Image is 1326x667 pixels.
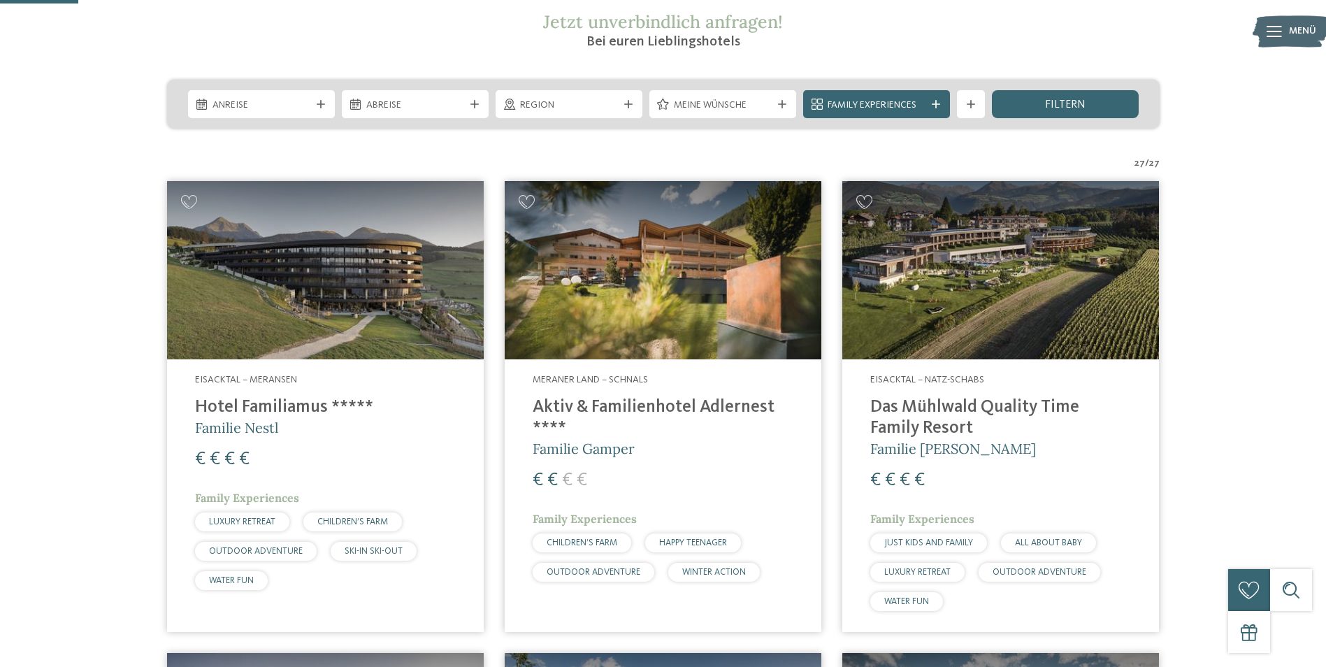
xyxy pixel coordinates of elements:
[505,181,821,632] a: Familienhotels gesucht? Hier findet ihr die besten! Meraner Land – Schnals Aktiv & Familienhotel ...
[533,397,793,439] h4: Aktiv & Familienhotel Adlernest ****
[993,568,1086,577] span: OUTDOOR ADVENTURE
[547,538,617,547] span: CHILDREN’S FARM
[533,471,543,489] span: €
[562,471,572,489] span: €
[884,538,973,547] span: JUST KIDS AND FAMILY
[543,10,783,33] span: Jetzt unverbindlich anfragen!
[659,538,727,547] span: HAPPY TEENAGER
[1145,157,1149,171] span: /
[1045,99,1086,110] span: filtern
[884,568,951,577] span: LUXURY RETREAT
[167,181,484,359] img: Familienhotels gesucht? Hier findet ihr die besten!
[239,450,250,468] span: €
[533,375,648,385] span: Meraner Land – Schnals
[547,568,640,577] span: OUTDOOR ADVENTURE
[167,181,484,632] a: Familienhotels gesucht? Hier findet ihr die besten! Eisacktal – Meransen Hotel Familiamus ***** F...
[195,419,278,436] span: Familie Nestl
[828,99,925,113] span: Family Experiences
[1149,157,1160,171] span: 27
[209,547,303,556] span: OUTDOOR ADVENTURE
[870,471,881,489] span: €
[586,35,740,49] span: Bei euren Lieblingshotels
[1134,157,1145,171] span: 27
[533,512,637,526] span: Family Experiences
[914,471,925,489] span: €
[870,440,1036,457] span: Familie [PERSON_NAME]
[870,512,974,526] span: Family Experiences
[209,517,275,526] span: LUXURY RETREAT
[870,375,984,385] span: Eisacktal – Natz-Schabs
[1015,538,1082,547] span: ALL ABOUT BABY
[674,99,772,113] span: Meine Wünsche
[884,597,929,606] span: WATER FUN
[682,568,746,577] span: WINTER ACTION
[533,440,635,457] span: Familie Gamper
[195,491,299,505] span: Family Experiences
[195,450,206,468] span: €
[212,99,310,113] span: Anreise
[870,397,1131,439] h4: Das Mühlwald Quality Time Family Resort
[366,99,464,113] span: Abreise
[345,547,403,556] span: SKI-IN SKI-OUT
[547,471,558,489] span: €
[900,471,910,489] span: €
[195,375,297,385] span: Eisacktal – Meransen
[577,471,587,489] span: €
[505,181,821,359] img: Aktiv & Familienhotel Adlernest ****
[224,450,235,468] span: €
[842,181,1159,359] img: Familienhotels gesucht? Hier findet ihr die besten!
[520,99,618,113] span: Region
[317,517,388,526] span: CHILDREN’S FARM
[210,450,220,468] span: €
[842,181,1159,632] a: Familienhotels gesucht? Hier findet ihr die besten! Eisacktal – Natz-Schabs Das Mühlwald Quality ...
[209,576,254,585] span: WATER FUN
[885,471,895,489] span: €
